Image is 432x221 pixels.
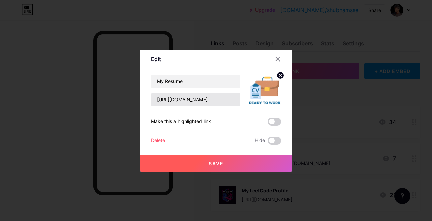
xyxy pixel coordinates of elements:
[151,118,211,126] div: Make this a highlighted link
[249,74,281,107] img: link_thumbnail
[151,75,240,88] input: Title
[209,161,224,166] span: Save
[151,93,240,106] input: URL
[151,137,165,145] div: Delete
[255,137,265,145] span: Hide
[151,55,161,63] div: Edit
[140,155,292,172] button: Save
